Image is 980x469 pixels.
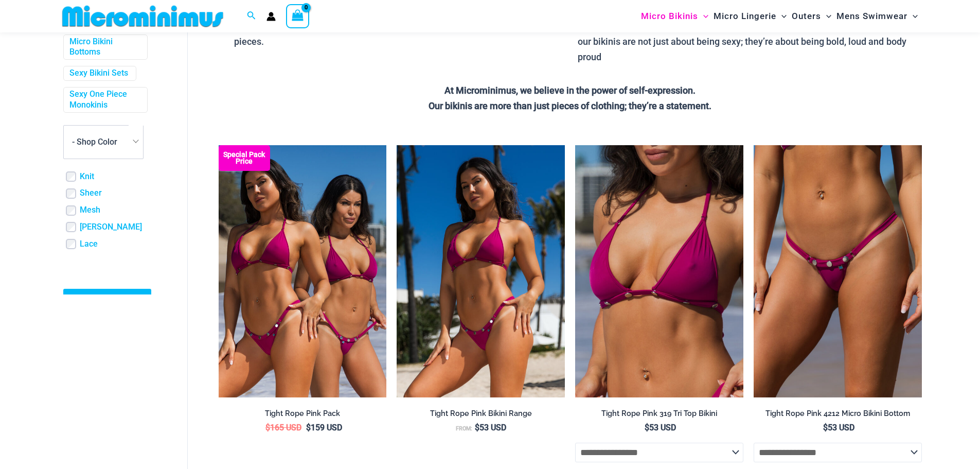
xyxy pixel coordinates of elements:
[834,3,920,29] a: Mens SwimwearMenu ToggleMenu Toggle
[444,85,696,96] strong: At Microminimus, we believe in the power of self-expression.
[641,3,698,29] span: Micro Bikinis
[907,3,918,29] span: Menu Toggle
[80,188,102,199] a: Sheer
[80,222,142,233] a: [PERSON_NAME]
[219,151,270,165] b: Special Pack Price
[575,145,743,397] img: Tight Rope Pink 319 Top 01
[63,125,144,159] span: - Shop Color
[306,423,311,432] span: $
[776,3,787,29] span: Menu Toggle
[714,3,776,29] span: Micro Lingerie
[475,423,479,432] span: $
[219,145,387,397] a: Collection Pack F Collection Pack B (3)Collection Pack B (3)
[754,145,922,397] img: Tight Rope Pink 319 4212 Micro 01
[265,423,270,432] span: $
[219,145,387,397] img: Collection Pack F
[475,423,506,432] bdi: 53 USD
[266,12,276,21] a: Account icon link
[69,68,128,79] a: Sexy Bikini Sets
[645,423,676,432] bdi: 53 USD
[80,239,98,250] a: Lace
[80,171,94,182] a: Knit
[711,3,789,29] a: Micro LingerieMenu ToggleMenu Toggle
[575,409,743,419] h2: Tight Rope Pink 319 Tri Top Bikini
[72,137,117,147] span: - Shop Color
[638,3,711,29] a: Micro BikinisMenu ToggleMenu Toggle
[456,425,472,432] span: From:
[754,409,922,422] a: Tight Rope Pink 4212 Micro Bikini Bottom
[219,409,387,419] h2: Tight Rope Pink Pack
[823,423,854,432] bdi: 53 USD
[58,5,227,28] img: MM SHOP LOGO FLAT
[754,409,922,419] h2: Tight Rope Pink 4212 Micro Bikini Bottom
[397,145,565,397] a: Tight Rope Pink 319 Top 4228 Thong 05Tight Rope Pink 319 Top 4228 Thong 06Tight Rope Pink 319 Top...
[575,409,743,422] a: Tight Rope Pink 319 Tri Top Bikini
[306,423,342,432] bdi: 159 USD
[789,3,834,29] a: OutersMenu ToggleMenu Toggle
[286,4,310,28] a: View Shopping Cart, empty
[754,145,922,397] a: Tight Rope Pink 319 4212 Micro 01Tight Rope Pink 319 4212 Micro 02Tight Rope Pink 319 4212 Micro 02
[63,289,151,327] a: [DEMOGRAPHIC_DATA] Sizing Guide
[645,423,649,432] span: $
[397,409,565,422] a: Tight Rope Pink Bikini Range
[397,145,565,397] img: Tight Rope Pink 319 Top 4228 Thong 05
[69,89,139,111] a: Sexy One Piece Monokinis
[637,2,922,31] nav: Site Navigation
[397,409,565,419] h2: Tight Rope Pink Bikini Range
[823,423,828,432] span: $
[80,205,100,216] a: Mesh
[429,100,711,111] strong: Our bikinis are more than just pieces of clothing; they’re a statement.
[247,10,256,23] a: Search icon link
[575,145,743,397] a: Tight Rope Pink 319 Top 01Tight Rope Pink 319 Top 4228 Thong 06Tight Rope Pink 319 Top 4228 Thong 06
[698,3,708,29] span: Menu Toggle
[821,3,831,29] span: Menu Toggle
[265,423,301,432] bdi: 165 USD
[64,126,143,159] span: - Shop Color
[69,37,139,58] a: Micro Bikini Bottoms
[219,409,387,422] a: Tight Rope Pink Pack
[836,3,907,29] span: Mens Swimwear
[792,3,821,29] span: Outers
